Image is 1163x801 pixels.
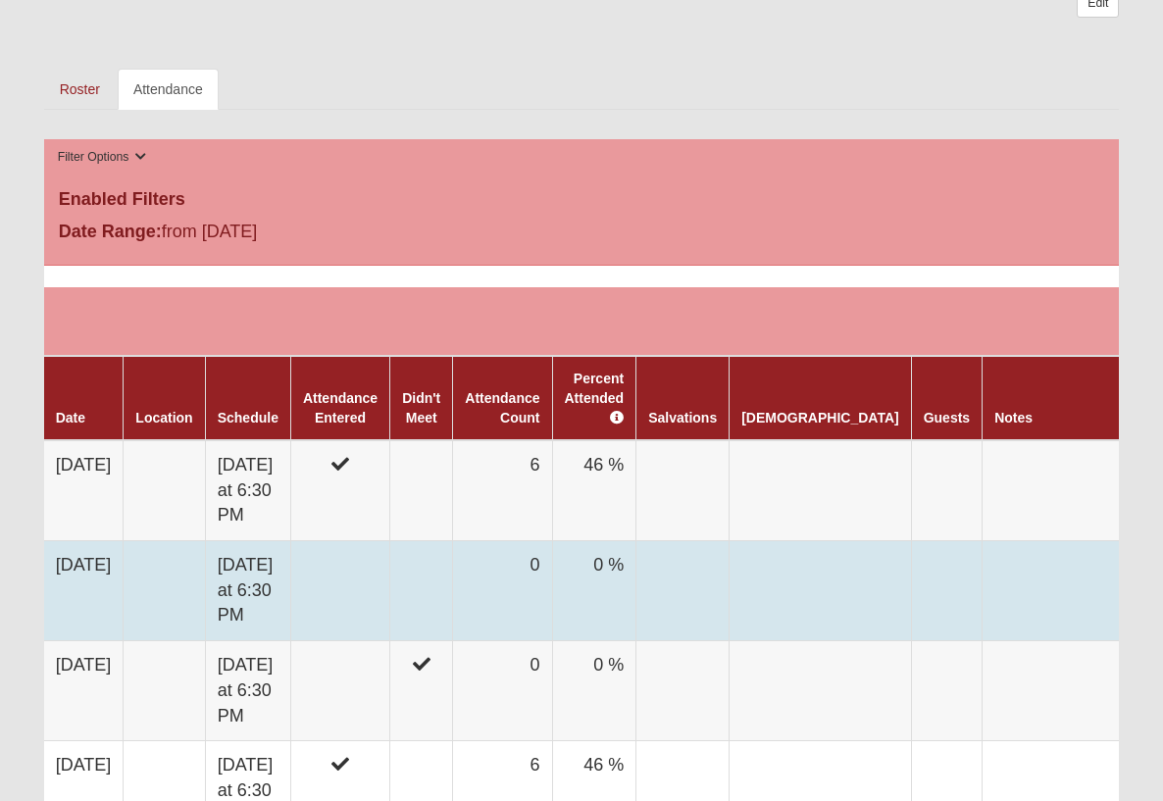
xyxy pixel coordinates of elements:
[205,440,290,541] td: [DATE] at 6:30 PM
[59,219,162,245] label: Date Range:
[205,541,290,641] td: [DATE] at 6:30 PM
[52,147,153,168] button: Filter Options
[303,390,378,426] a: Attendance Entered
[44,69,116,110] a: Roster
[565,371,625,426] a: Percent Attended
[135,410,192,426] a: Location
[552,440,636,541] td: 46 %
[44,440,124,541] td: [DATE]
[118,69,219,110] a: Attendance
[205,641,290,741] td: [DATE] at 6:30 PM
[453,641,552,741] td: 0
[402,390,440,426] a: Didn't Meet
[44,219,403,250] div: from [DATE]
[453,440,552,541] td: 6
[44,641,124,741] td: [DATE]
[552,541,636,641] td: 0 %
[453,541,552,641] td: 0
[56,410,85,426] a: Date
[730,356,911,440] th: [DEMOGRAPHIC_DATA]
[636,356,730,440] th: Salvations
[552,641,636,741] td: 0 %
[59,189,1105,211] h4: Enabled Filters
[994,410,1033,426] a: Notes
[911,356,982,440] th: Guests
[44,541,124,641] td: [DATE]
[465,390,539,426] a: Attendance Count
[218,410,278,426] a: Schedule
